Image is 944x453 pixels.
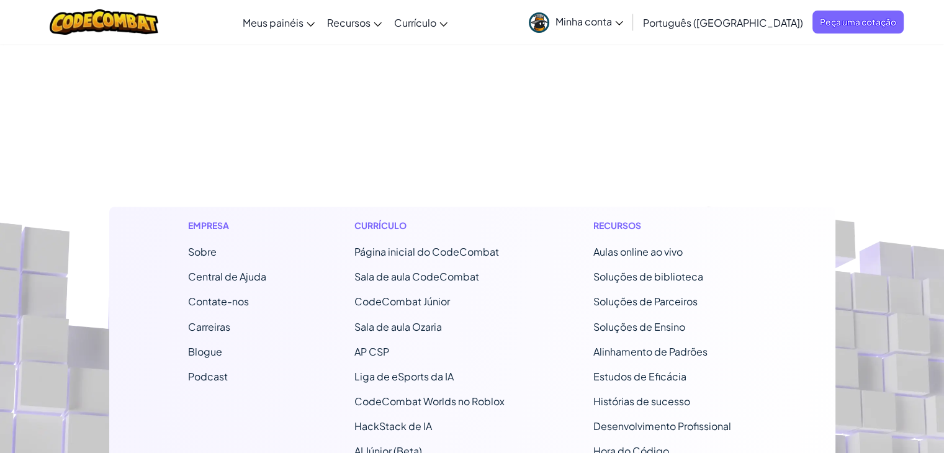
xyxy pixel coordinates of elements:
a: Desenvolvimento Profissional [593,419,731,432]
font: Meus painéis [243,16,303,29]
a: CodeCombat Worlds no Roblox [354,394,505,407]
a: Sala de aula Ozaria [354,320,442,333]
font: Recursos [593,220,641,231]
a: Podcast [188,369,228,382]
a: Central de Ajuda [188,270,266,283]
font: Currículo [354,220,407,231]
font: Empresa [188,220,229,231]
font: Português ([GEOGRAPHIC_DATA]) [643,16,803,29]
img: avatar [529,12,549,33]
a: Blogue [188,344,222,357]
a: CodeCombat Júnior [354,295,450,308]
a: Minha conta [523,2,629,42]
img: Logotipo do CodeCombat [50,9,158,35]
font: Recursos [327,16,371,29]
a: Meus painéis [236,6,321,39]
a: Sala de aula CodeCombat [354,270,479,283]
font: Currículo [394,16,436,29]
font: Peça uma cotação [820,16,896,27]
a: Soluções de Ensino [593,320,685,333]
a: Recursos [321,6,388,39]
a: Peça uma cotação [812,11,904,34]
font: Página inicial do CodeCombat [354,245,499,258]
a: HackStack de IA [354,419,432,432]
a: Carreiras [188,320,230,333]
a: Soluções de biblioteca [593,270,703,283]
a: Soluções de Parceiros [593,295,698,308]
a: Alinhamento de Padrões [593,344,708,357]
a: Sobre [188,245,217,258]
a: Currículo [388,6,454,39]
a: Estudos de Eficácia [593,369,686,382]
font: Contate-nos [188,295,249,308]
a: AP CSP [354,344,389,357]
font: Minha conta [555,15,612,28]
a: Histórias de sucesso [593,394,690,407]
a: Aulas online ao vivo [593,245,683,258]
a: Português ([GEOGRAPHIC_DATA]) [637,6,809,39]
a: Liga de eSports da IA [354,369,454,382]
